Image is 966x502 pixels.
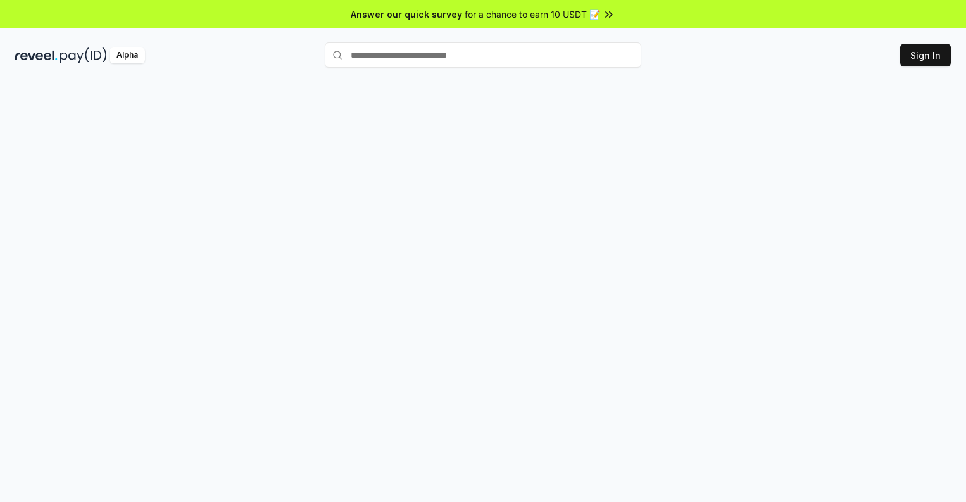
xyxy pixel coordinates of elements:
[465,8,600,21] span: for a chance to earn 10 USDT 📝
[900,44,951,66] button: Sign In
[351,8,462,21] span: Answer our quick survey
[60,47,107,63] img: pay_id
[110,47,145,63] div: Alpha
[15,47,58,63] img: reveel_dark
